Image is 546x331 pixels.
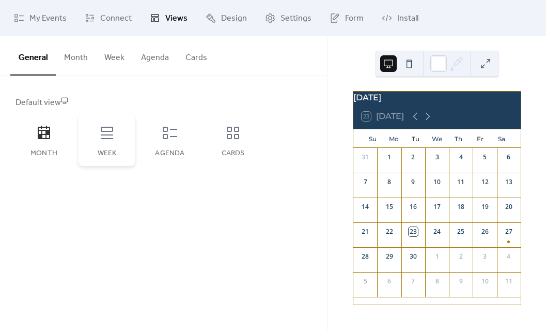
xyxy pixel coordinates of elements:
div: 3 [432,153,442,162]
div: 8 [385,177,394,187]
div: 15 [385,202,394,212]
div: 7 [361,177,370,187]
div: 12 [480,177,490,187]
a: My Events [6,4,74,32]
div: 28 [361,252,370,261]
div: [DATE] [353,92,521,104]
div: Su [362,129,383,148]
div: Mo [383,129,405,148]
div: 14 [361,202,370,212]
div: Cards [215,149,251,158]
span: Settings [280,12,311,25]
div: 8 [432,277,442,286]
div: 31 [361,153,370,162]
a: Views [142,4,195,32]
a: Design [198,4,255,32]
div: 27 [504,227,513,236]
div: Default view [15,97,310,109]
div: 6 [504,153,513,162]
div: Tu [405,129,427,148]
div: 26 [480,227,490,236]
div: 3 [480,252,490,261]
span: My Events [29,12,67,25]
div: 9 [456,277,465,286]
span: Design [221,12,247,25]
div: 20 [504,202,513,212]
div: 24 [432,227,442,236]
div: Th [448,129,470,148]
div: Month [26,149,62,158]
span: Form [345,12,364,25]
button: Cards [177,36,215,74]
div: 5 [480,153,490,162]
div: 21 [361,227,370,236]
a: Settings [257,4,319,32]
div: 1 [385,153,394,162]
div: 10 [480,277,490,286]
div: 18 [456,202,465,212]
a: Install [374,4,426,32]
div: 5 [361,277,370,286]
div: 23 [409,227,418,236]
div: 4 [504,252,513,261]
a: Form [322,4,371,32]
div: 29 [385,252,394,261]
div: 22 [385,227,394,236]
button: Agenda [133,36,177,74]
div: 1 [432,252,442,261]
div: 17 [432,202,442,212]
div: 2 [409,153,418,162]
button: General [10,36,56,76]
div: 11 [456,177,465,187]
div: 4 [456,153,465,162]
div: 16 [409,202,418,212]
div: Sa [491,129,512,148]
div: 19 [480,202,490,212]
div: 10 [432,177,442,187]
div: 6 [385,277,394,286]
div: 13 [504,177,513,187]
div: 2 [456,252,465,261]
div: 9 [409,177,418,187]
span: Connect [100,12,132,25]
div: Agenda [152,149,188,158]
div: 30 [409,252,418,261]
button: Week [96,36,133,74]
button: Month [56,36,96,74]
div: Week [89,149,125,158]
div: 25 [456,227,465,236]
span: Views [165,12,188,25]
div: Fr [470,129,491,148]
span: Install [397,12,418,25]
a: Connect [77,4,139,32]
div: 7 [409,277,418,286]
div: We [426,129,448,148]
div: 11 [504,277,513,286]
